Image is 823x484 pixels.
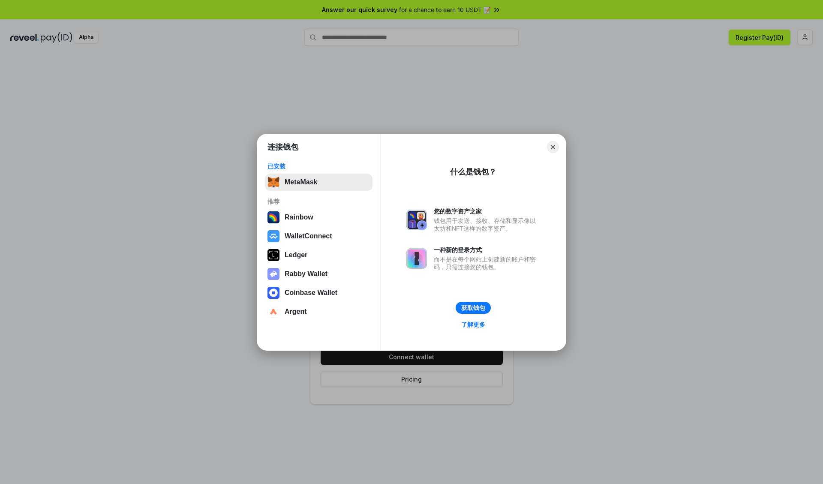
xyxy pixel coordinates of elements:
[267,211,279,223] img: svg+xml,%3Csvg%20width%3D%22120%22%20height%3D%22120%22%20viewBox%3D%220%200%20120%20120%22%20fil...
[267,287,279,299] img: svg+xml,%3Csvg%20width%3D%2228%22%20height%3D%2228%22%20viewBox%3D%220%200%2028%2028%22%20fill%3D...
[456,302,491,314] button: 获取钱包
[406,210,427,230] img: svg+xml,%3Csvg%20xmlns%3D%22http%3A%2F%2Fwww.w3.org%2F2000%2Fsvg%22%20fill%3D%22none%22%20viewBox...
[450,167,496,177] div: 什么是钱包？
[434,256,540,271] div: 而不是在每个网站上创建新的账户和密码，只需连接您的钱包。
[265,174,372,191] button: MetaMask
[434,246,540,254] div: 一种新的登录方式
[547,141,559,153] button: Close
[265,247,372,264] button: Ledger
[285,251,307,259] div: Ledger
[285,178,317,186] div: MetaMask
[267,162,370,170] div: 已安装
[265,209,372,226] button: Rainbow
[267,142,298,152] h1: 连接钱包
[265,228,372,245] button: WalletConnect
[285,308,307,316] div: Argent
[285,232,332,240] div: WalletConnect
[267,176,279,188] img: svg+xml,%3Csvg%20fill%3D%22none%22%20height%3D%2233%22%20viewBox%3D%220%200%2035%2033%22%20width%...
[434,217,540,232] div: 钱包用于发送、接收、存储和显示像以太坊和NFT这样的数字资产。
[285,213,313,221] div: Rainbow
[456,319,490,330] a: 了解更多
[285,289,337,297] div: Coinbase Wallet
[461,321,485,328] div: 了解更多
[267,268,279,280] img: svg+xml,%3Csvg%20xmlns%3D%22http%3A%2F%2Fwww.w3.org%2F2000%2Fsvg%22%20fill%3D%22none%22%20viewBox...
[267,198,370,205] div: 推荐
[285,270,327,278] div: Rabby Wallet
[267,249,279,261] img: svg+xml,%3Csvg%20xmlns%3D%22http%3A%2F%2Fwww.w3.org%2F2000%2Fsvg%22%20width%3D%2228%22%20height%3...
[265,284,372,301] button: Coinbase Wallet
[406,248,427,269] img: svg+xml,%3Csvg%20xmlns%3D%22http%3A%2F%2Fwww.w3.org%2F2000%2Fsvg%22%20fill%3D%22none%22%20viewBox...
[265,303,372,320] button: Argent
[461,304,485,312] div: 获取钱包
[267,306,279,318] img: svg+xml,%3Csvg%20width%3D%2228%22%20height%3D%2228%22%20viewBox%3D%220%200%2028%2028%22%20fill%3D...
[265,265,372,283] button: Rabby Wallet
[434,207,540,215] div: 您的数字资产之家
[267,230,279,242] img: svg+xml,%3Csvg%20width%3D%2228%22%20height%3D%2228%22%20viewBox%3D%220%200%2028%2028%22%20fill%3D...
